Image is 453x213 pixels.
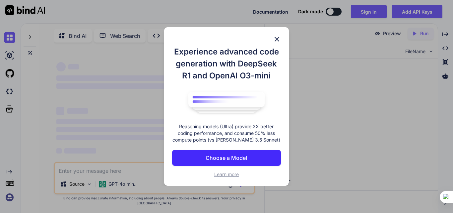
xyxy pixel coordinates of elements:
[183,88,270,117] img: bind logo
[172,123,281,143] p: Reasoning models (Ultra) provide 2X better coding performance, and consume 50% less compute point...
[206,154,247,162] p: Choose a Model
[172,46,281,82] h1: Experience advanced code generation with DeepSeek R1 and OpenAI O3-mini
[172,150,281,166] button: Choose a Model
[214,171,239,177] span: Learn more
[273,35,281,43] img: close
